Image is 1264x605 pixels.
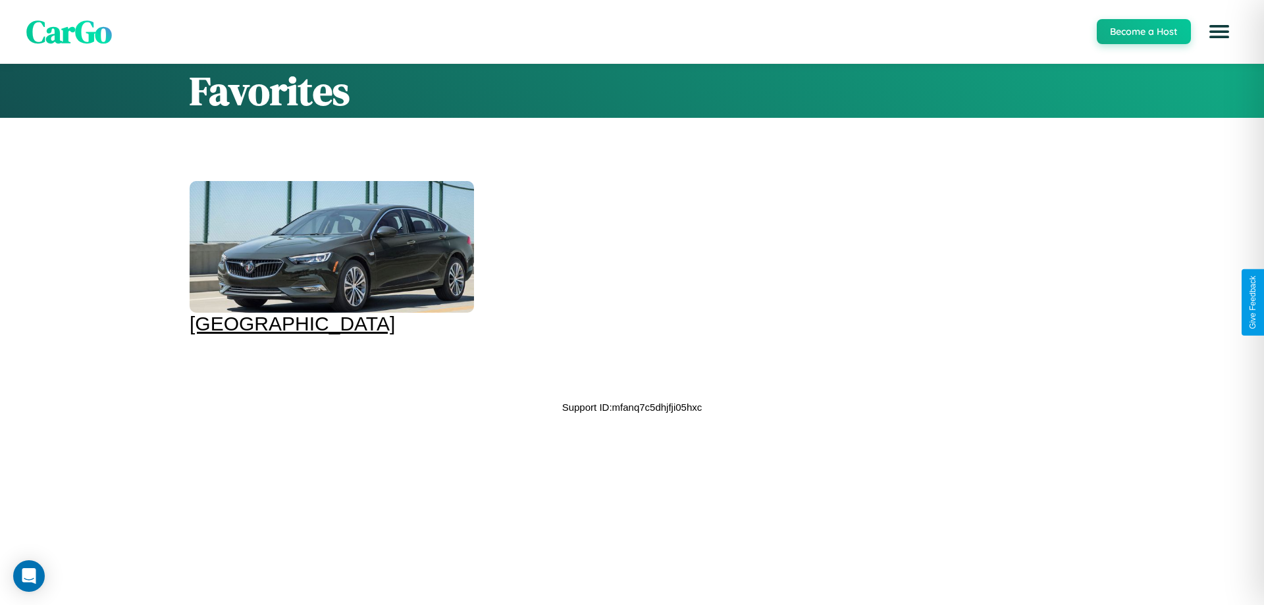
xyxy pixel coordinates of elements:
[1201,13,1238,50] button: Open menu
[190,313,474,335] div: [GEOGRAPHIC_DATA]
[13,560,45,592] div: Open Intercom Messenger
[26,10,112,53] span: CarGo
[562,398,702,416] p: Support ID: mfanq7c5dhjfji05hxc
[1097,19,1191,44] button: Become a Host
[1248,276,1257,329] div: Give Feedback
[190,64,1074,118] h1: Favorites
